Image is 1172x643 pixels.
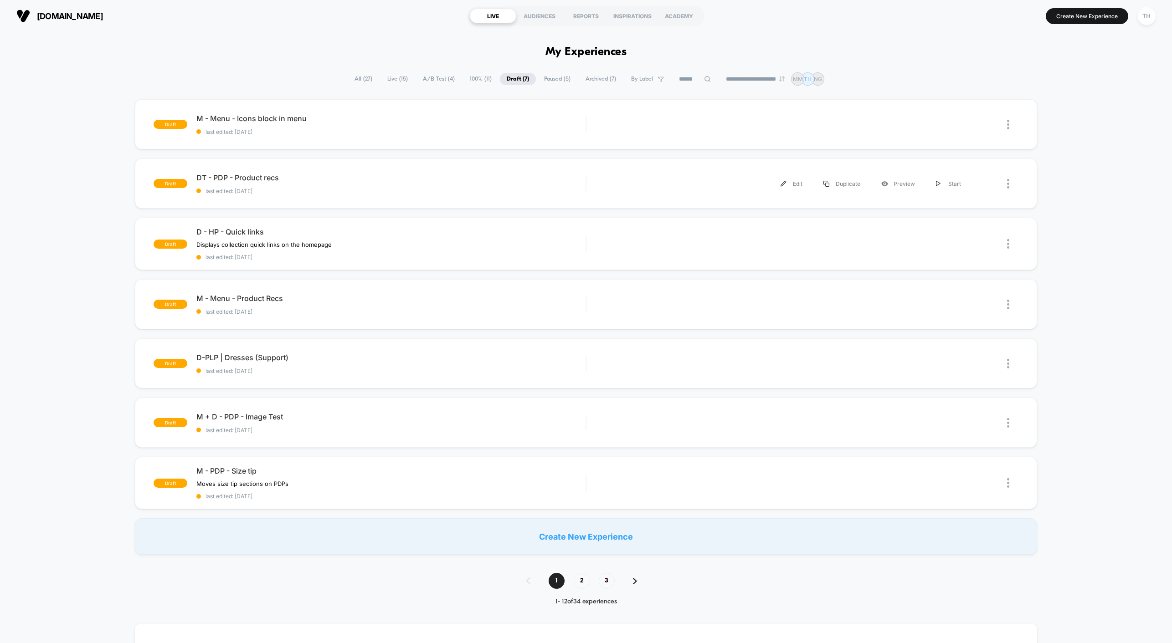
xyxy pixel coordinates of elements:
img: close [1007,179,1009,189]
img: menu [936,181,941,187]
p: TH [804,76,812,82]
img: menu [781,181,786,187]
img: menu [823,181,829,187]
p: NG [814,76,822,82]
span: last edited: [DATE] [196,128,586,135]
span: M - Menu - Product Recs [196,294,586,303]
span: Moves size tip sections on PDPs [196,480,288,487]
div: INSPIRATIONS [609,9,656,23]
span: Paused ( 5 ) [537,73,577,85]
span: Displays collection quick links on the homepage [196,241,332,248]
img: close [1007,239,1009,249]
span: last edited: [DATE] [196,493,586,500]
div: Edit [770,174,813,194]
div: Start [925,174,972,194]
h1: My Experiences [545,46,627,59]
span: M - Menu - Icons block in menu [196,114,586,123]
img: end [779,76,785,82]
span: last edited: [DATE] [196,254,586,260]
span: last edited: [DATE] [196,188,586,194]
img: Visually logo [16,9,30,23]
button: Create New Experience [1046,8,1128,24]
img: close [1007,418,1009,428]
span: Draft ( 7 ) [500,73,536,85]
span: draft [154,418,187,427]
span: Archived ( 7 ) [579,73,623,85]
span: draft [154,179,187,188]
span: DT - PDP - Product recs [196,173,586,182]
span: A/B Test ( 4 ) [416,73,462,85]
div: Duplicate [813,174,871,194]
span: All ( 27 ) [348,73,379,85]
img: close [1007,359,1009,368]
span: 100% ( 11 ) [463,73,499,85]
span: D - HP - Quick links [196,227,586,236]
span: M - PDP - Size tip [196,466,586,475]
span: last edited: [DATE] [196,427,586,434]
span: draft [154,300,187,309]
img: pagination forward [633,578,637,584]
div: AUDIENCES [516,9,563,23]
button: TH [1135,7,1158,26]
div: Create New Experience [135,518,1037,555]
span: D-PLP | Dresses (Support) [196,353,586,362]
span: 3 [599,573,615,589]
span: draft [154,120,187,129]
div: TH [1138,7,1156,25]
span: By Label [631,76,653,82]
div: REPORTS [563,9,609,23]
p: MM [793,76,803,82]
span: last edited: [DATE] [196,308,586,315]
img: close [1007,478,1009,488]
span: [DOMAIN_NAME] [37,11,103,21]
span: draft [154,240,187,249]
div: ACADEMY [656,9,702,23]
span: draft [154,479,187,488]
span: last edited: [DATE] [196,367,586,374]
div: Preview [871,174,925,194]
img: close [1007,300,1009,309]
span: M + D - PDP - Image Test [196,412,586,421]
div: 1 - 12 of 34 experiences [517,598,655,606]
span: draft [154,359,187,368]
div: LIVE [470,9,516,23]
button: [DOMAIN_NAME] [14,9,106,23]
span: 2 [574,573,590,589]
img: close [1007,120,1009,129]
span: Live ( 15 ) [380,73,415,85]
span: 1 [549,573,565,589]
